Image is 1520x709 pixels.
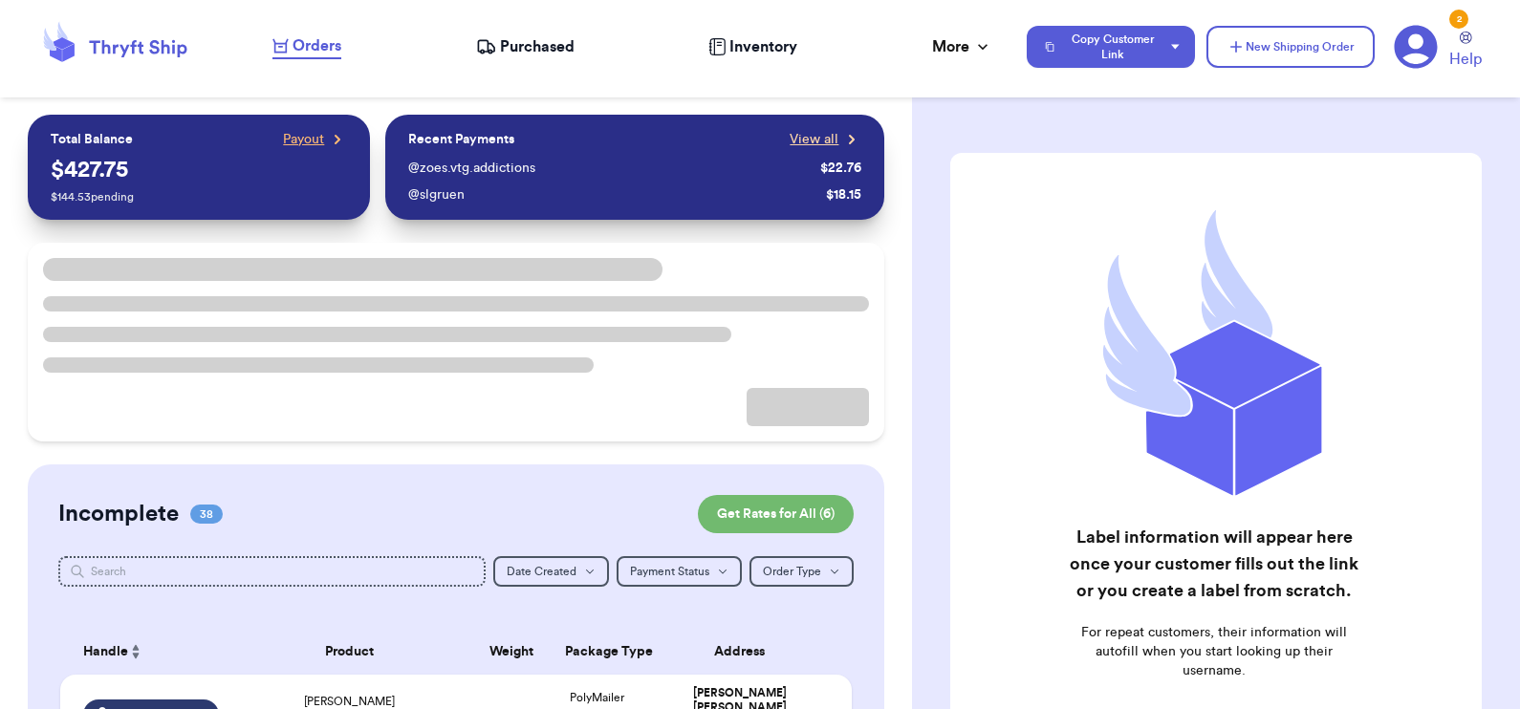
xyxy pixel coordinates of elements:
[729,35,797,58] span: Inventory
[476,35,575,58] a: Purchased
[554,629,639,675] th: Package Type
[293,34,341,57] span: Orders
[83,642,128,662] span: Handle
[617,556,742,587] button: Payment Status
[58,556,487,587] input: Search
[749,556,854,587] button: Order Type
[500,35,575,58] span: Purchased
[932,35,992,58] div: More
[58,499,179,529] h2: Incomplete
[826,185,861,204] div: $ 18.15
[708,35,797,58] a: Inventory
[763,566,821,577] span: Order Type
[630,566,709,577] span: Payment Status
[408,130,514,149] p: Recent Payments
[272,34,341,59] a: Orders
[1027,26,1195,68] button: Copy Customer Link
[493,556,609,587] button: Date Created
[640,629,853,675] th: Address
[1449,32,1482,71] a: Help
[304,696,395,707] span: [PERSON_NAME]
[51,189,348,204] p: $ 144.53 pending
[128,640,143,663] button: Sort ascending
[1065,524,1363,604] h2: Label information will appear here once your customer fills out the link or you create a label fr...
[1065,623,1363,680] p: For repeat customers, their information will autofill when you start looking up their username.
[408,159,813,178] div: @ zoes.vtg.addictions
[468,629,554,675] th: Weight
[190,505,223,524] span: 38
[51,155,348,185] p: $ 427.75
[51,130,133,149] p: Total Balance
[790,130,838,149] span: View all
[820,159,861,178] div: $ 22.76
[507,566,576,577] span: Date Created
[790,130,861,149] a: View all
[230,629,469,675] th: Product
[1206,26,1375,68] button: New Shipping Order
[1449,48,1482,71] span: Help
[283,130,324,149] span: Payout
[408,185,818,204] div: @ slgruen
[698,495,854,533] button: Get Rates for All (6)
[1449,10,1468,29] div: 2
[283,130,347,149] a: Payout
[1394,25,1438,69] a: 2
